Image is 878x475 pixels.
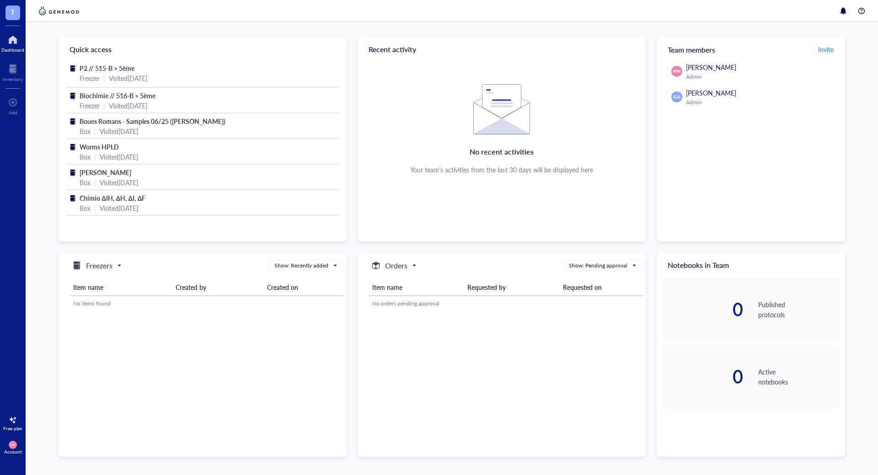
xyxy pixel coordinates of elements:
div: Admin [686,99,836,106]
div: | [94,203,96,213]
div: Show: Pending approval [569,262,627,270]
span: Boues Romans - Samples 06/25 ([PERSON_NAME]) [80,117,225,126]
div: Freezer [80,101,100,111]
div: Visited [DATE] [100,203,138,213]
div: Dashboard [1,47,24,53]
div: Box [80,203,91,213]
h5: Orders [385,260,407,271]
th: Item name [369,279,464,296]
img: Empty state [473,84,530,134]
div: | [94,152,96,162]
div: Account [4,449,22,454]
button: Invite [818,42,834,57]
div: Box [80,126,91,136]
div: | [103,101,105,111]
div: Free plan [3,426,22,431]
th: Created on [263,279,344,296]
span: AA [673,93,680,101]
span: Biochimie // 516-B > 5ème [80,91,155,100]
div: No orders pending approval [372,299,639,308]
span: [PERSON_NAME] [80,168,131,177]
span: MM [673,69,680,75]
div: Your team's activities from the last 30 days will be displayed here [410,165,593,174]
div: Box [80,177,91,187]
div: Notebooks in Team [657,252,845,278]
span: Invite [818,45,834,54]
th: Requested by [464,279,559,296]
div: 0 [662,300,744,319]
span: [PERSON_NAME] [686,88,736,97]
div: No items found [73,299,340,308]
span: MM [11,443,15,446]
div: Freezer [80,73,100,83]
div: 0 [662,368,744,386]
div: | [94,126,96,136]
div: Admin [686,73,836,80]
div: Add [9,110,17,115]
div: Show: Recently added [274,262,328,270]
th: Item name [70,279,172,296]
div: Team members [657,37,845,62]
th: Created by [172,279,263,296]
div: Box [80,152,91,162]
div: Active notebooks [758,367,840,387]
span: T [11,6,15,17]
img: genemod-logo [37,5,81,16]
div: Visited [DATE] [109,101,147,111]
div: | [103,73,105,83]
div: Quick access [59,37,347,62]
div: Published protocols [758,299,840,320]
span: [PERSON_NAME] [686,63,736,72]
span: P2 // 515-B > 5ème [80,64,134,73]
div: Visited [DATE] [100,126,138,136]
div: Recent activity [358,37,646,62]
div: Visited [DATE] [100,177,138,187]
div: No recent activities [470,145,534,158]
div: Inventory [3,76,23,82]
div: Visited [DATE] [100,152,138,162]
span: Chimio ΔIH, ΔH, ΔI, ΔF [80,193,145,203]
span: Worms HPLD [80,142,119,151]
a: Dashboard [1,32,24,53]
th: Requested on [559,279,643,296]
a: Inventory [3,62,23,82]
div: | [94,177,96,187]
div: Visited [DATE] [109,73,147,83]
h5: Freezers [86,260,112,271]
